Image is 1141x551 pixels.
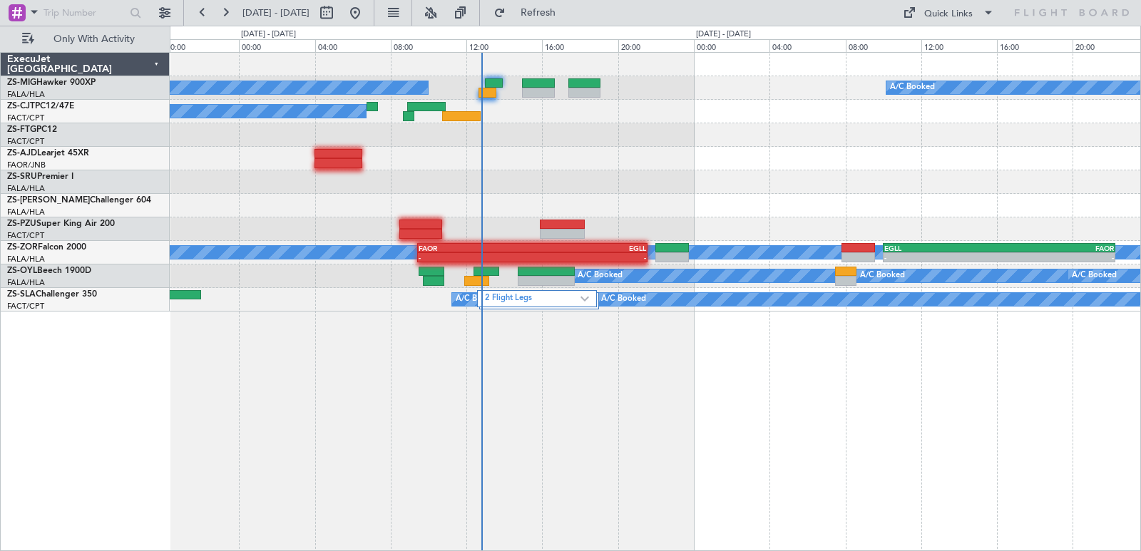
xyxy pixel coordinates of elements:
span: ZS-MIG [7,78,36,87]
a: FALA/HLA [7,89,45,100]
div: EGLL [532,244,646,252]
div: 04:00 [315,39,391,52]
div: 08:00 [391,39,466,52]
a: ZS-SRUPremier I [7,172,73,181]
a: ZS-CJTPC12/47E [7,102,74,110]
div: - [419,253,533,262]
button: Quick Links [896,1,1001,24]
div: 00:00 [694,39,769,52]
span: ZS-SRU [7,172,37,181]
div: 20:00 [163,39,239,52]
div: A/C Booked [1072,265,1117,287]
a: ZS-FTGPC12 [7,125,57,134]
a: FACT/CPT [7,301,44,311]
span: ZS-CJT [7,102,35,110]
span: ZS-ZOR [7,243,38,252]
a: ZS-MIGHawker 900XP [7,78,96,87]
a: ZS-SLAChallenger 350 [7,290,97,299]
div: A/C Booked [578,265,623,287]
a: ZS-AJDLearjet 45XR [7,149,89,158]
div: EGLL [884,244,999,252]
button: Refresh [487,1,573,24]
div: 04:00 [769,39,845,52]
button: Only With Activity [16,28,155,51]
a: ZS-[PERSON_NAME]Challenger 604 [7,196,151,205]
div: 16:00 [997,39,1073,52]
a: FACT/CPT [7,136,44,147]
label: 2 Flight Legs [485,293,580,305]
div: A/C Booked [456,289,501,310]
a: ZS-PZUSuper King Air 200 [7,220,115,228]
a: FAOR/JNB [7,160,46,170]
div: - [999,253,1114,262]
span: ZS-SLA [7,290,36,299]
div: [DATE] - [DATE] [696,29,751,41]
a: ZS-ZORFalcon 2000 [7,243,86,252]
span: ZS-AJD [7,149,37,158]
div: 08:00 [846,39,921,52]
span: ZS-FTG [7,125,36,134]
span: ZS-OYL [7,267,37,275]
span: Only With Activity [37,34,150,44]
a: FACT/CPT [7,230,44,241]
div: [DATE] - [DATE] [241,29,296,41]
div: FAOR [419,244,533,252]
span: Refresh [508,8,568,18]
a: FACT/CPT [7,113,44,123]
a: FALA/HLA [7,207,45,217]
div: A/C Booked [890,77,935,98]
div: FAOR [999,244,1114,252]
div: A/C Booked [601,289,646,310]
a: FALA/HLA [7,183,45,194]
div: 00:00 [239,39,314,52]
div: 20:00 [618,39,694,52]
div: - [884,253,999,262]
div: Quick Links [924,7,973,21]
a: FALA/HLA [7,254,45,264]
span: ZS-[PERSON_NAME] [7,196,90,205]
a: FALA/HLA [7,277,45,288]
span: [DATE] - [DATE] [242,6,309,19]
div: - [532,253,646,262]
img: arrow-gray.svg [580,296,589,302]
div: A/C Booked [860,265,905,287]
div: 16:00 [542,39,618,52]
a: ZS-OYLBeech 1900D [7,267,91,275]
span: ZS-PZU [7,220,36,228]
div: 12:00 [921,39,997,52]
input: Trip Number [44,2,126,24]
div: 12:00 [466,39,542,52]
